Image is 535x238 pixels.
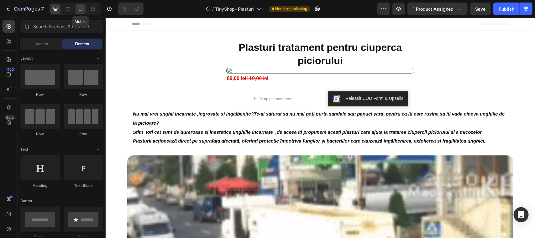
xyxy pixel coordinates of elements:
strong: 89,00 lei [121,58,141,63]
span: Toggle open [93,53,103,63]
div: Open Intercom Messenger [514,207,529,222]
div: Beta [5,115,15,120]
div: 450 [6,67,15,72]
span: TinyShop- Plasturi [215,6,254,12]
div: Drop element here [154,79,187,84]
span: Layout [20,56,33,61]
img: CKKYs5695_ICEAE=.webp [227,78,235,85]
button: Publish [493,3,520,15]
span: Need republishing [275,6,307,12]
span: / [212,6,214,12]
span: Save [475,6,486,12]
div: Row [64,131,103,137]
button: Releasit COD Form & Upsells [222,74,303,89]
div: Heading [20,183,60,188]
span: Toggle open [93,196,103,206]
span: Button [20,198,32,204]
p: 7 [41,5,44,13]
span: Toggle open [93,144,103,154]
button: Save [470,3,491,15]
div: Publish [499,6,514,12]
span: Text [20,147,28,152]
span: Element [75,41,89,47]
div: Releasit COD Form & Upsells [240,78,298,84]
h2: Plasturi tratament pentru ciuperca piciorului [121,23,309,50]
s: 119,00 lei [141,58,162,63]
strong: Nu mai vrei unghii incarnate ,ingrosate si ingalbenite?Te-ai saturat sa nu mai poti purta sandale... [27,94,399,108]
strong: Plasturii acționează direct pe suprafața afectată, oferind protecție împotriva fungilor și bacter... [27,121,380,126]
img: gempages_577008033326957283-a1721483-09f2-4d72-938d-7d2fa71ab101.webp [121,50,309,56]
span: 1 product assigned [413,6,454,12]
div: Row [64,92,103,97]
div: Row [20,92,60,97]
iframe: Design area [106,18,535,238]
div: Text Block [64,183,103,188]
div: Row [20,131,60,137]
button: 1 product assigned [407,3,468,15]
input: Search Sections & Elements [20,20,103,33]
strong: Stim toti cat sunt de dureroase si inestetice unghiile incarnate ,de aceea iti propunem acesti pl... [27,112,377,117]
div: Undo/Redo [118,3,144,15]
span: Section [35,41,48,47]
button: 7 [3,3,47,15]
